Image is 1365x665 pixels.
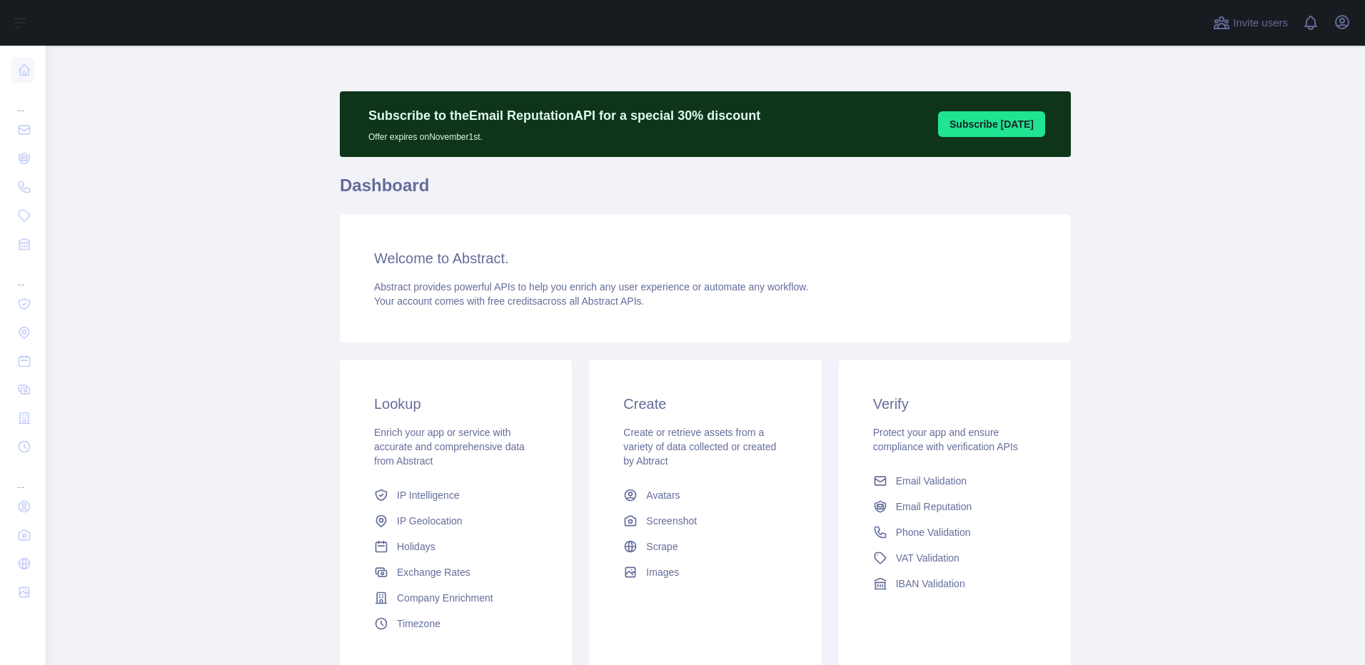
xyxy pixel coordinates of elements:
[397,514,463,528] span: IP Geolocation
[488,295,537,307] span: free credits
[368,534,543,559] a: Holidays
[397,488,460,502] span: IP Intelligence
[368,585,543,611] a: Company Enrichment
[374,248,1037,268] h3: Welcome to Abstract.
[1233,15,1288,31] span: Invite users
[11,260,34,288] div: ...
[867,468,1042,494] a: Email Validation
[368,482,543,508] a: IP Intelligence
[646,565,679,579] span: Images
[618,482,792,508] a: Avatars
[618,534,792,559] a: Scrape
[867,519,1042,545] a: Phone Validation
[896,499,972,514] span: Email Reputation
[646,488,680,502] span: Avatars
[368,126,760,143] p: Offer expires on November 1st.
[646,539,678,554] span: Scrape
[368,106,760,126] p: Subscribe to the Email Reputation API for a special 30 % discount
[896,551,959,565] span: VAT Validation
[618,559,792,585] a: Images
[896,474,967,488] span: Email Validation
[397,565,470,579] span: Exchange Rates
[340,174,1071,208] h1: Dashboard
[374,427,525,467] span: Enrich your app or service with accurate and comprehensive data from Abstract
[623,394,787,414] h3: Create
[374,394,538,414] h3: Lookup
[374,281,809,293] span: Abstract provides powerful APIs to help you enrich any user experience or automate any workflow.
[938,111,1045,137] button: Subscribe [DATE]
[873,394,1037,414] h3: Verify
[397,539,435,554] span: Holidays
[867,545,1042,571] a: VAT Validation
[896,525,971,539] span: Phone Validation
[397,616,440,631] span: Timezone
[618,508,792,534] a: Screenshot
[867,494,1042,519] a: Email Reputation
[1210,11,1291,34] button: Invite users
[623,427,776,467] span: Create or retrieve assets from a variety of data collected or created by Abtract
[873,427,1018,452] span: Protect your app and ensure compliance with verification APIs
[368,508,543,534] a: IP Geolocation
[397,591,493,605] span: Company Enrichment
[368,611,543,636] a: Timezone
[867,571,1042,597] a: IBAN Validation
[896,577,965,591] span: IBAN Validation
[11,86,34,114] div: ...
[11,462,34,491] div: ...
[374,295,644,307] span: Your account comes with across all Abstract APIs.
[646,514,697,528] span: Screenshot
[368,559,543,585] a: Exchange Rates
